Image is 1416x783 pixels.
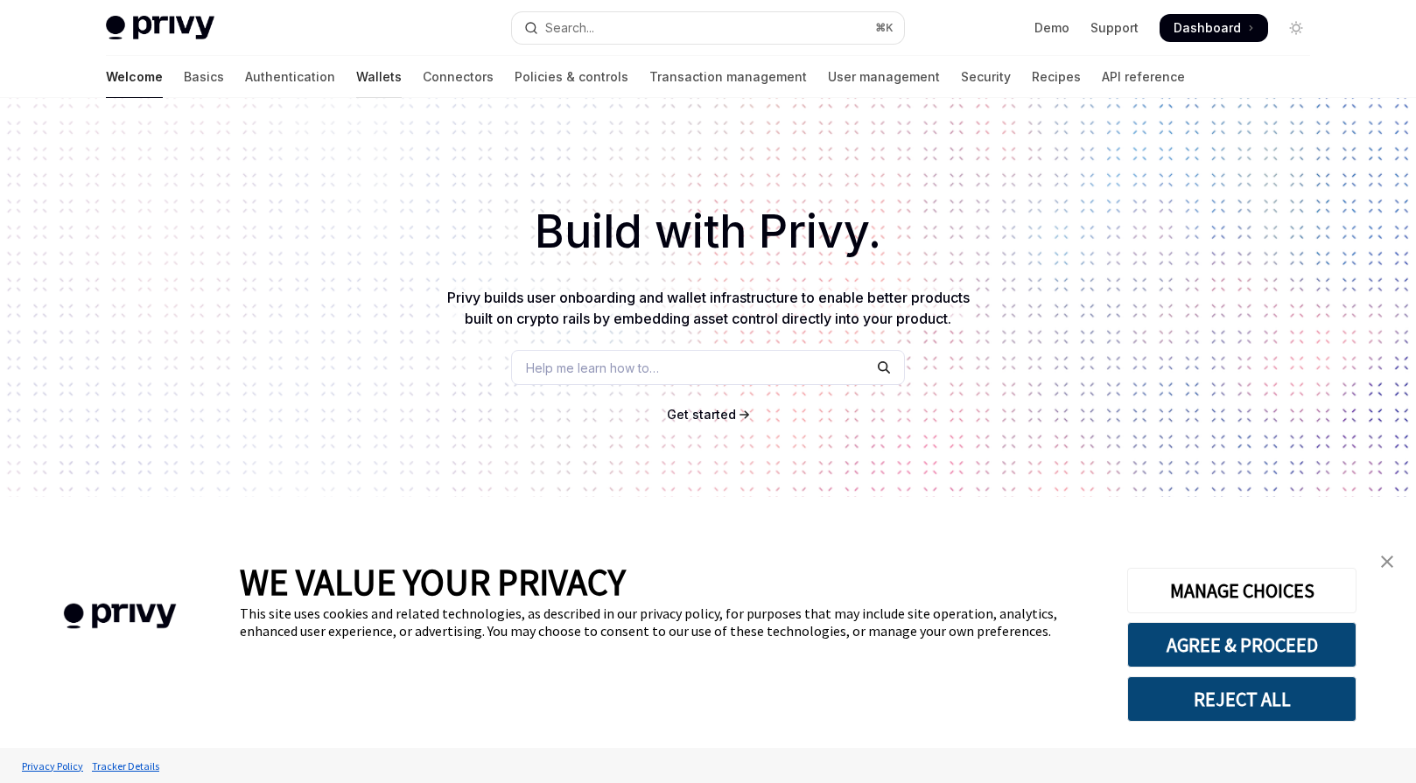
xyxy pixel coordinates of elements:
a: Policies & controls [515,56,628,98]
a: Authentication [245,56,335,98]
span: WE VALUE YOUR PRIVACY [240,559,626,605]
button: MANAGE CHOICES [1127,568,1356,613]
button: REJECT ALL [1127,676,1356,722]
span: Dashboard [1174,19,1241,37]
div: Search... [545,17,594,38]
a: Basics [184,56,224,98]
a: Transaction management [649,56,807,98]
a: Connectors [423,56,494,98]
a: Get started [667,406,736,423]
a: API reference [1102,56,1185,98]
a: Recipes [1032,56,1081,98]
a: close banner [1370,544,1405,579]
span: Help me learn how to… [526,359,659,377]
img: close banner [1381,556,1393,568]
a: Demo [1034,19,1069,37]
a: Welcome [106,56,163,98]
a: Wallets [356,56,402,98]
a: Support [1090,19,1139,37]
span: Privy builds user onboarding and wallet infrastructure to enable better products built on crypto ... [447,289,970,327]
a: User management [828,56,940,98]
span: Get started [667,407,736,422]
img: light logo [106,16,214,40]
img: company logo [26,578,214,654]
a: Dashboard [1160,14,1268,42]
div: This site uses cookies and related technologies, as described in our privacy policy, for purposes... [240,605,1101,640]
button: Toggle dark mode [1282,14,1310,42]
span: ⌘ K [875,21,894,35]
a: Tracker Details [88,751,164,781]
h1: Build with Privy. [28,198,1388,266]
button: AGREE & PROCEED [1127,622,1356,668]
a: Security [961,56,1011,98]
a: Privacy Policy [18,751,88,781]
button: Open search [512,12,904,44]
